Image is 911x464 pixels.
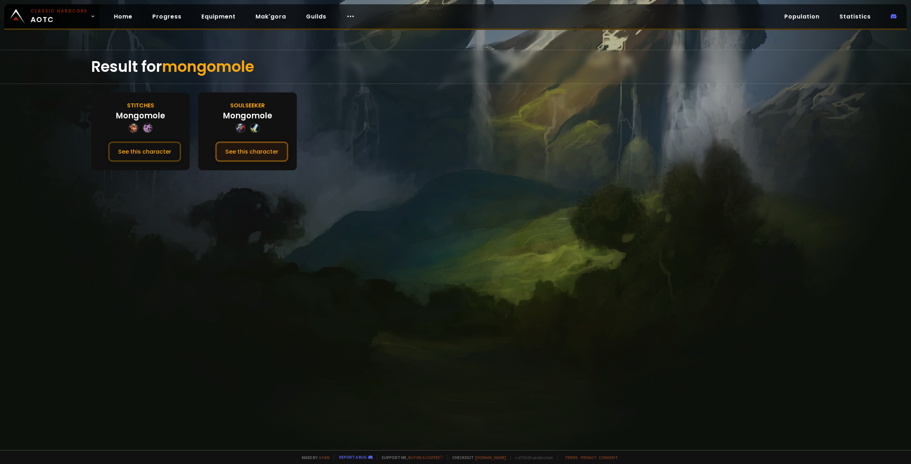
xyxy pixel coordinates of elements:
[215,142,288,162] button: See this character
[510,455,553,460] span: v. d752d5 - production
[31,8,88,25] span: AOTC
[377,455,443,460] span: Support me,
[116,110,165,122] div: Mongomole
[108,142,181,162] button: See this character
[599,455,618,460] a: Consent
[162,56,254,77] span: mongomole
[223,110,272,122] div: Mongomole
[408,455,443,460] a: Buy me a coffee
[319,455,330,460] a: a fan
[127,101,154,110] div: Stitches
[31,8,88,14] small: Classic Hardcore
[196,9,241,24] a: Equipment
[448,455,506,460] span: Checkout
[250,9,292,24] a: Mak'gora
[4,4,100,28] a: Classic HardcoreAOTC
[230,101,265,110] div: Soulseeker
[581,455,596,460] a: Privacy
[339,454,367,460] a: Report a bug
[297,455,330,460] span: Made by
[475,455,506,460] a: [DOMAIN_NAME]
[108,9,138,24] a: Home
[91,50,820,84] div: Result for
[565,455,578,460] a: Terms
[300,9,332,24] a: Guilds
[834,9,876,24] a: Statistics
[779,9,825,24] a: Population
[147,9,187,24] a: Progress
